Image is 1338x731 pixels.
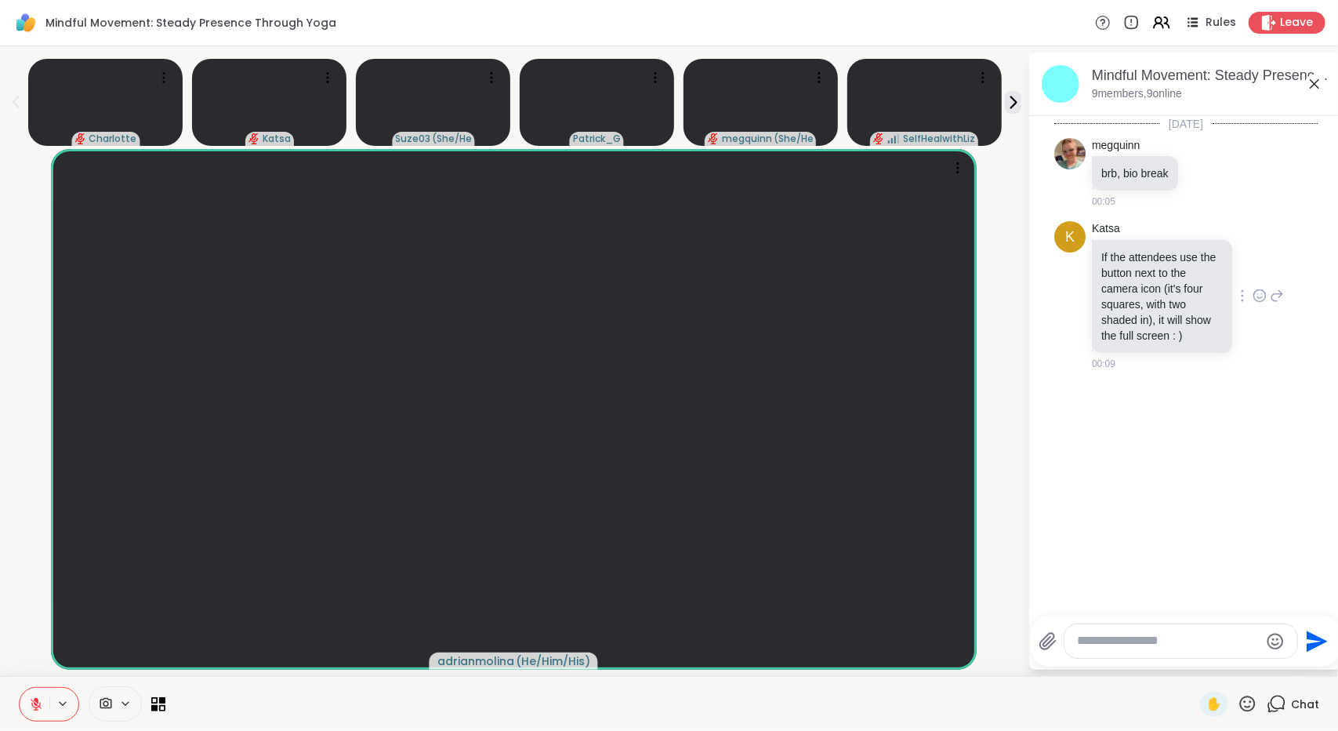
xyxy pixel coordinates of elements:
[1092,221,1120,237] a: Katsa
[13,9,39,36] img: ShareWell Logomark
[1266,632,1285,651] button: Emoji picker
[74,133,85,144] span: audio-muted
[1054,138,1086,169] img: https://sharewell-space-live.sfo3.digitaloceanspaces.com/user-generated/f9fcecc2-c3b3-44ac-9c53-8...
[1092,138,1140,154] a: megquinn
[1092,195,1115,209] span: 00:05
[774,133,813,145] span: ( She/Her )
[263,133,291,145] span: Katsa
[1092,66,1330,85] div: Mindful Movement: Steady Presence Through Yoga, [DATE]
[1101,165,1169,181] p: brb, bio break
[903,133,975,145] span: SelfHealwithLiz
[722,133,772,145] span: megquinn
[708,133,719,144] span: audio-muted
[1159,116,1213,132] span: [DATE]
[873,133,884,144] span: audio-muted
[1065,227,1075,248] span: K
[1298,624,1333,659] button: Send
[1092,86,1182,102] p: 9 members, 9 online
[1280,15,1313,31] span: Leave
[1206,15,1236,31] span: Rules
[1101,249,1223,344] p: If the attendees use the button next to the camera icon (it's four squares, with two shaded in), ...
[45,15,336,31] span: Mindful Movement: Steady Presence Through Yoga
[437,653,514,669] span: adrianmolina
[89,133,136,145] span: CharIotte
[1042,65,1079,103] img: Mindful Movement: Steady Presence Through Yoga, Oct 13
[516,653,590,669] span: ( He/Him/His )
[248,133,259,144] span: audio-muted
[1077,633,1260,649] textarea: Type your message
[1206,695,1222,714] span: ✋
[432,133,471,145] span: ( She/Her )
[573,133,621,145] span: Patrick_G
[1092,357,1115,371] span: 00:09
[395,133,430,145] span: Suze03
[1291,696,1319,712] span: Chat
